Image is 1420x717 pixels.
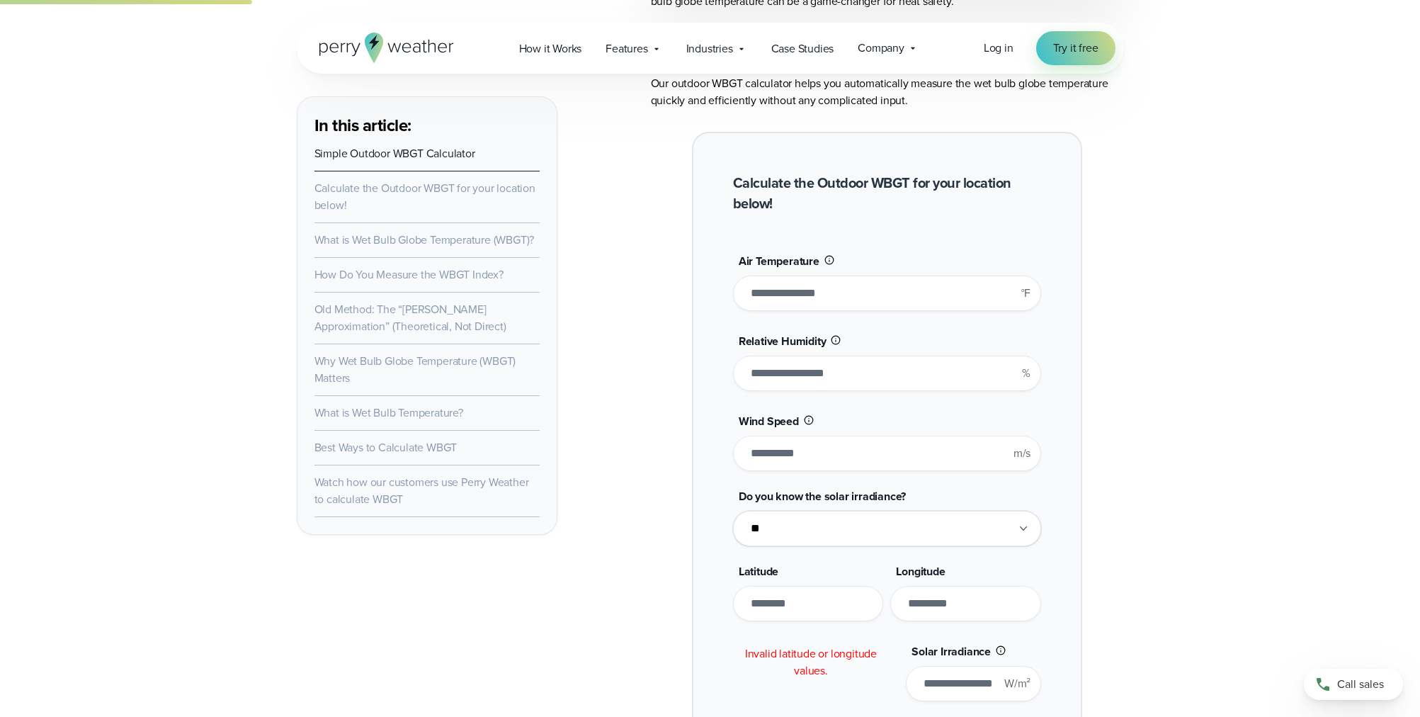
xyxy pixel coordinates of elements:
[771,40,834,57] span: Case Studies
[314,439,458,456] a: Best Ways to Calculate WBGT
[314,405,463,421] a: What is Wet Bulb Temperature?
[314,145,475,162] a: Simple Outdoor WBGT Calculator
[745,645,877,679] span: Invalid latitude or longitude values.
[314,301,506,334] a: Old Method: The “[PERSON_NAME] Approximation” (Theoretical, Not Direct)
[314,266,504,283] a: How Do You Measure the WBGT Index?
[314,114,540,137] h3: In this article:
[314,474,529,507] a: Watch how our customers use Perry Weather to calculate WBGT
[739,413,799,429] span: Wind Speed
[314,180,535,213] a: Calculate the Outdoor WBGT for your location below!
[1053,40,1098,57] span: Try it free
[858,40,904,57] span: Company
[314,232,535,248] a: What is Wet Bulb Globe Temperature (WBGT)?
[606,40,647,57] span: Features
[984,40,1013,56] span: Log in
[759,34,846,63] a: Case Studies
[507,34,594,63] a: How it Works
[739,253,819,269] span: Air Temperature
[1036,31,1115,65] a: Try it free
[733,173,1041,214] h2: Calculate the Outdoor WBGT for your location below!
[1337,676,1384,693] span: Call sales
[739,563,778,580] span: Latitude
[984,40,1013,57] a: Log in
[739,333,827,349] span: Relative Humidity
[519,40,582,57] span: How it Works
[651,75,1124,109] p: Our outdoor WBGT calculator helps you automatically measure the wet bulb globe temperature quickl...
[686,40,733,57] span: Industries
[314,353,516,386] a: Why Wet Bulb Globe Temperature (WBGT) Matters
[911,643,991,660] span: Solar Irradiance
[739,488,906,504] span: Do you know the solar irradiance?
[896,563,945,580] span: Longitude
[1304,669,1403,700] a: Call sales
